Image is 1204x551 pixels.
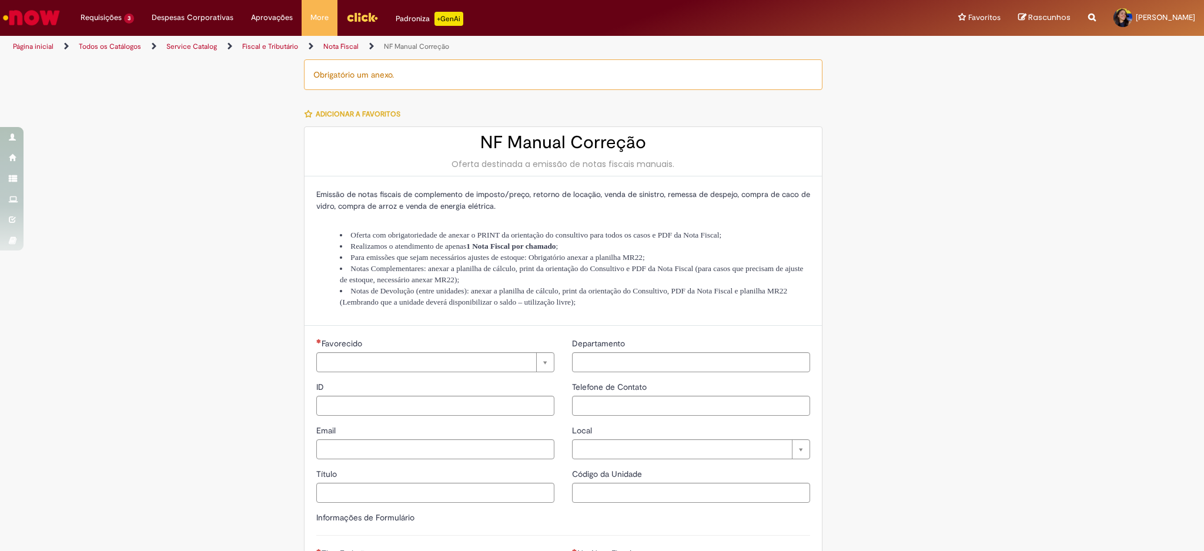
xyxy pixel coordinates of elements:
[152,12,233,24] span: Despesas Corporativas
[340,286,787,306] span: Notas de Devolução (entre unidades): anexar a planilha de cálculo, print da orientação do Consult...
[316,396,554,416] input: ID
[572,396,810,416] input: Telefone de Contato
[316,189,810,211] span: Emissão de notas fiscais de complemento de imposto/preço, retorno de locação, venda de sinistro, ...
[9,36,794,58] ul: Trilhas de página
[124,14,134,24] span: 3
[466,242,556,251] strong: 1 Nota Fiscal por chamado
[572,469,644,479] span: Código da Unidade
[350,231,721,239] span: Oferta com obrigatoriedade de anexar o PRINT da orientação do consultivo para todos os casos e PD...
[968,12,1001,24] span: Favoritos
[304,102,407,126] button: Adicionar a Favoritos
[1018,12,1071,24] a: Rascunhos
[1136,12,1195,22] span: [PERSON_NAME]
[13,42,53,51] a: Página inicial
[346,8,378,26] img: click_logo_yellow_360x200.png
[316,382,326,392] span: ID
[316,133,810,152] h2: NF Manual Correção
[1028,12,1071,23] span: Rascunhos
[572,352,810,372] input: Departamento
[79,42,141,51] a: Todos os Catálogos
[340,264,804,284] span: Notas Complementares: anexar a planilha de cálculo, print da orientação do Consultivo e PDF da No...
[166,42,217,51] a: Service Catalog
[572,483,810,503] input: Código da Unidade
[316,109,400,119] span: Adicionar a Favoritos
[350,242,558,251] span: Realizamos o atendimento de apenas ;
[316,425,338,436] span: Email
[251,12,293,24] span: Aprovações
[316,469,339,479] span: Título
[396,12,463,26] div: Padroniza
[81,12,122,24] span: Requisições
[572,382,649,392] span: Telefone de Contato
[1,6,62,29] img: ServiceNow
[572,425,594,436] span: Local
[350,253,644,262] span: Para emissões que sejam necessários ajustes de estoque: Obrigatório anexar a planilha MR22;
[316,512,414,523] label: Informações de Formulário
[316,158,810,170] div: Oferta destinada a emissão de notas fiscais manuais.
[316,352,554,372] a: Limpar campo Favorecido
[384,42,449,51] a: NF Manual Correção
[316,483,554,503] input: Título
[323,42,359,51] a: Nota Fiscal
[316,339,322,343] span: Necessários
[572,439,810,459] a: Limpar campo Local
[316,439,554,459] input: Email
[434,12,463,26] p: +GenAi
[310,12,329,24] span: More
[572,338,627,349] span: Departamento
[322,338,364,349] span: Necessários - Favorecido
[304,59,822,90] div: Obrigatório um anexo.
[242,42,298,51] a: Fiscal e Tributário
